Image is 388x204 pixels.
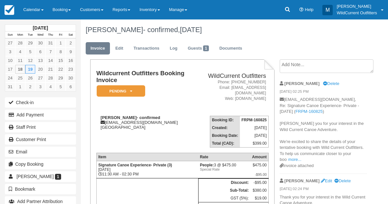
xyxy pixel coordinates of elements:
button: Add Payment [5,110,76,120]
a: 17 [5,65,15,74]
p: [PERSON_NAME] [337,3,377,10]
td: -$95.00 [250,179,268,187]
a: 27 [5,39,15,47]
a: FRPM-160825 [296,109,323,114]
th: Thu [46,31,56,39]
button: Copy Booking [5,159,76,169]
a: 7 [46,47,56,56]
a: 31 [46,39,56,47]
a: Staff Print [5,122,76,132]
a: 28 [15,39,25,47]
th: Booking Date: [210,132,240,139]
th: Item [96,153,198,161]
a: 25 [15,74,25,82]
a: more... [288,157,301,162]
button: Bookmark [5,184,76,194]
a: 11 [15,56,25,65]
td: $399.00 [240,139,269,148]
th: Amount [250,153,268,161]
a: 23 [66,65,76,74]
th: Wed [35,31,45,39]
a: 30 [66,74,76,82]
th: Created: [210,124,240,132]
th: Booking ID: [210,116,240,124]
a: 5 [25,47,35,56]
p: WildCurrent Outfitters [337,10,377,16]
a: 12 [25,56,35,65]
strong: [PERSON_NAME] [285,81,320,86]
i: Help [299,8,304,12]
a: Edit [111,42,128,55]
a: Customer Print [5,134,76,145]
a: 19 [25,65,35,74]
h1: Wildcurrent Outfitters Booking Invoice [96,70,194,83]
p: [EMAIL_ADDRESS][DOMAIN_NAME], Re: Signature Canoe Experience- Private - [DATE] ( ) [PERSON_NAME] ... [280,97,367,163]
strong: FRPM-160825 [242,118,267,122]
span: 1 [203,45,209,51]
a: [PERSON_NAME] 1 [5,171,76,182]
strong: [PERSON_NAME] [285,178,320,183]
a: 16 [66,56,76,65]
a: 8 [56,47,66,56]
a: 13 [35,56,45,65]
img: checkfront-main-nav-mini-logo.png [5,5,14,15]
a: 28 [46,74,56,82]
td: GST (5%): [198,194,250,202]
em: -$95.00 [252,173,266,176]
th: Sun [5,31,15,39]
a: 2 [25,82,35,91]
a: 21 [46,65,56,74]
th: Discount: [198,179,250,187]
a: Documents [214,42,247,55]
a: 6 [35,47,45,56]
td: [DATE] 11:30 AM - 02:30 PM [96,161,198,178]
a: 18 [15,65,25,74]
div: [EMAIL_ADDRESS][DOMAIN_NAME] [GEOGRAPHIC_DATA] [96,115,194,130]
a: 6 [66,82,76,91]
a: 5 [56,82,66,91]
a: Delete [323,81,339,86]
td: $380.00 [250,186,268,194]
span: Help [305,7,314,12]
div: M [322,5,333,15]
a: Pending [96,85,143,97]
a: Edit [321,178,332,183]
a: 30 [35,39,45,47]
a: Invoice [86,42,110,55]
button: Check-in [5,97,76,108]
div: Invoice attached [280,163,367,169]
td: [DATE] [240,124,269,132]
em: Special Rate [200,167,249,171]
td: [DATE] [240,132,269,139]
a: 3 [35,82,45,91]
h2: WildCurrent Outfitters [196,73,266,79]
a: 29 [56,74,66,82]
span: [PERSON_NAME] [16,174,54,179]
em: [DATE] 02:24 PM [280,186,367,193]
a: 20 [35,65,45,74]
a: 24 [5,74,15,82]
div: $475.00 [252,163,266,173]
span: 1 [55,174,61,180]
a: 1 [15,82,25,91]
strong: [PERSON_NAME]- confirmed [101,115,160,120]
th: Tue [25,31,35,39]
th: Mon [15,31,25,39]
a: 14 [46,56,56,65]
th: Sub-Total: [198,186,250,194]
a: 22 [56,65,66,74]
h1: [PERSON_NAME]- confirmed, [86,26,367,34]
a: 29 [25,39,35,47]
strong: [DATE] [33,25,48,30]
a: 4 [46,82,56,91]
a: Guests1 [183,42,214,55]
span: [DATE] [180,26,202,34]
em: [DATE] 02:25 PM [280,89,367,96]
a: 31 [5,82,15,91]
a: 9 [66,47,76,56]
td: 3 @ $475.00 [198,161,250,178]
th: Total (CAD): [210,139,240,148]
th: Rate [198,153,250,161]
a: 10 [5,56,15,65]
button: Email [5,147,76,157]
